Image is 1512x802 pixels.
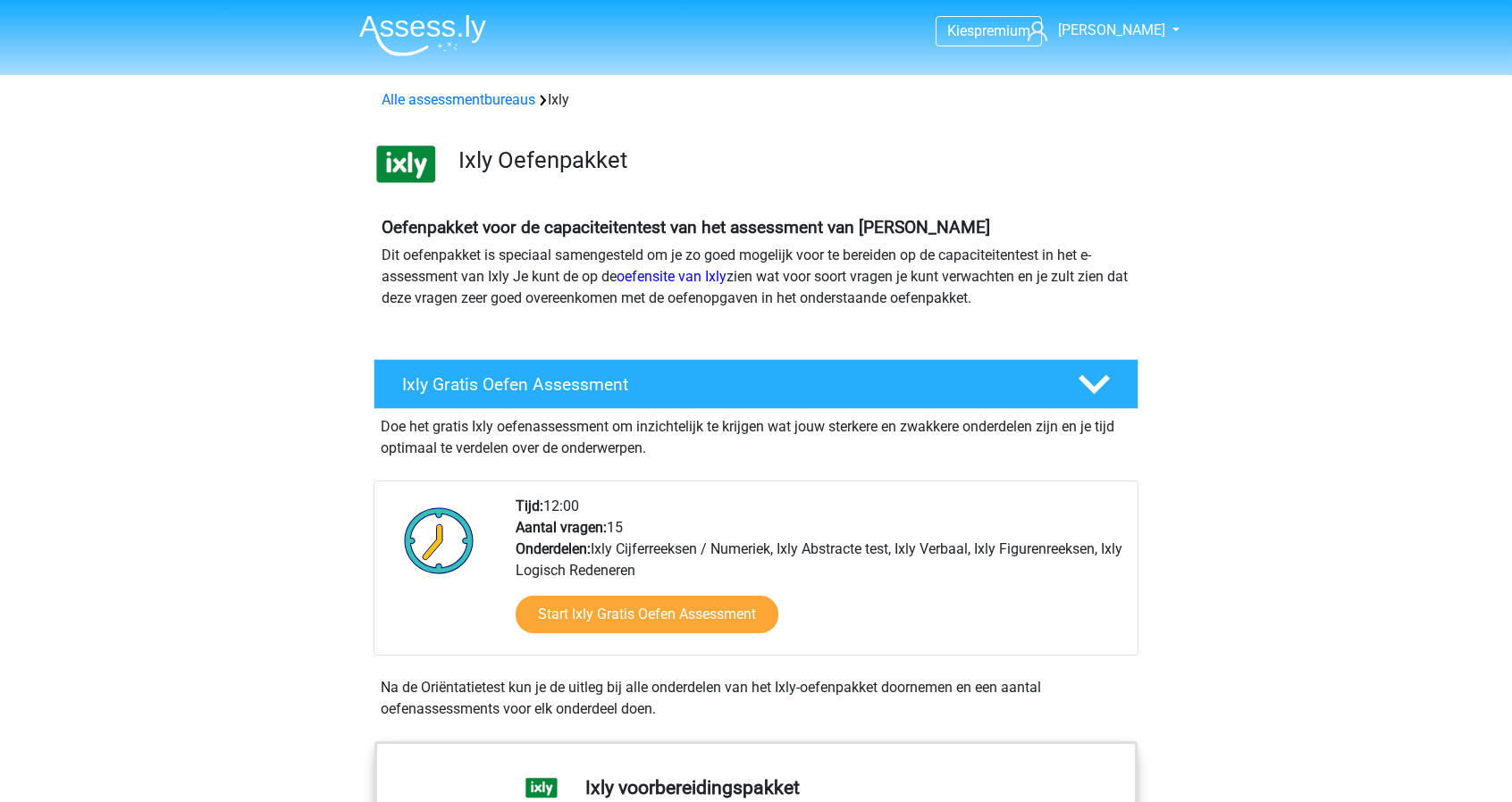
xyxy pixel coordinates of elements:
b: Tijd: [516,497,543,514]
span: Kies [947,22,974,39]
div: Na de Oriëntatietest kun je de uitleg bij alle onderdelen van het Ixly-oefenpakket doornemen en e... [374,677,1138,720]
a: oefensite van Ixly [617,268,727,285]
a: Start Ixly Gratis Oefen Assessment [516,596,778,633]
a: Kiespremium [937,19,1041,43]
a: [PERSON_NAME] [1021,20,1167,41]
img: Klok [394,496,484,585]
a: Alle assessmentbureaus [382,91,535,108]
b: Onderdelen: [516,540,591,557]
div: Doe het gratis Ixly oefenassessment om inzichtelijk te krijgen wat jouw sterkere en zwakkere onde... [374,409,1138,459]
h3: Ixly Oefenpakket [458,146,1124,174]
img: ixly.png [374,132,438,196]
b: Aantal vragen: [516,519,607,536]
img: Assessly [359,14,486,56]
p: Dit oefenpakket is speciaal samengesteld om je zo goed mogelijk voor te bereiden op de capaciteit... [382,245,1130,309]
div: Ixly [374,89,1138,111]
span: [PERSON_NAME] [1058,21,1165,38]
b: Oefenpakket voor de capaciteitentest van het assessment van [PERSON_NAME] [382,217,990,238]
span: premium [974,22,1030,39]
h4: Ixly Gratis Oefen Assessment [402,374,1049,395]
a: Ixly Gratis Oefen Assessment [366,359,1146,409]
div: 12:00 15 Ixly Cijferreeksen / Numeriek, Ixly Abstracte test, Ixly Verbaal, Ixly Figurenreeksen, I... [502,496,1137,655]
